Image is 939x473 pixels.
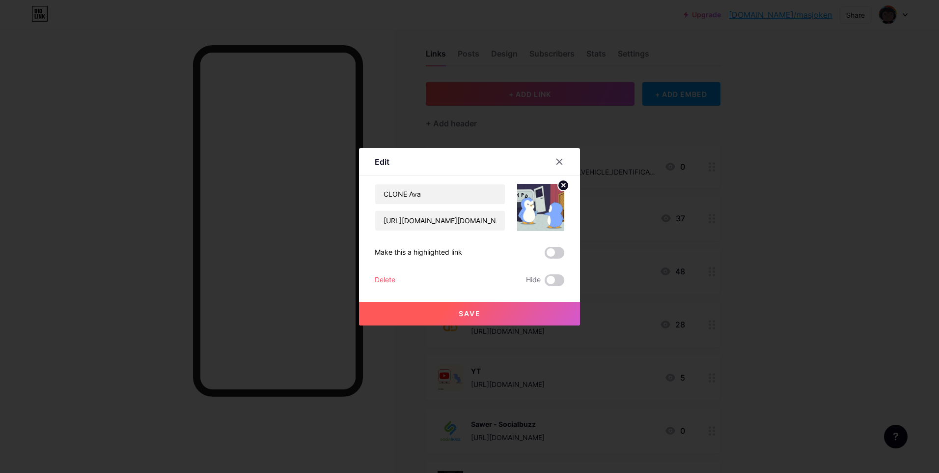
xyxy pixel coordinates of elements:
[375,156,389,168] div: Edit
[459,309,481,318] span: Save
[375,274,395,286] div: Delete
[375,211,505,231] input: URL
[517,184,564,231] img: link_thumbnail
[526,274,541,286] span: Hide
[375,184,505,204] input: Title
[359,302,580,325] button: Save
[375,247,462,259] div: Make this a highlighted link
